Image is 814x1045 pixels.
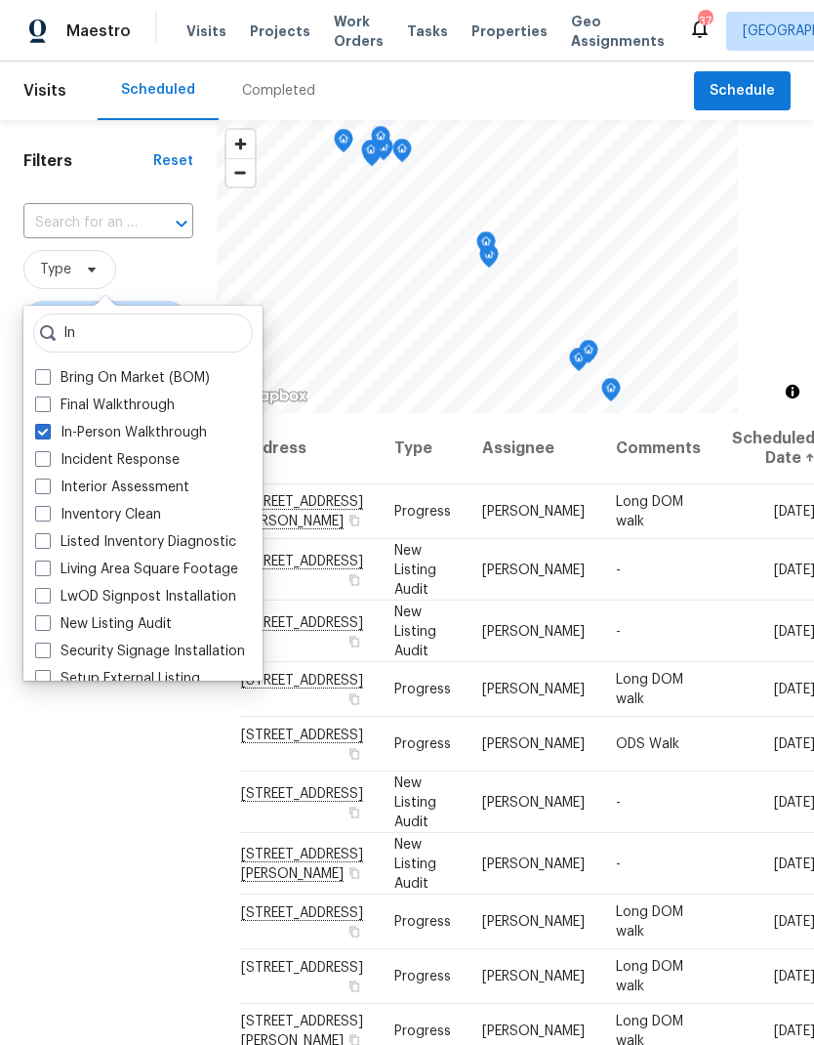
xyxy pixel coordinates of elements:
[346,863,363,881] button: Copy Address
[392,139,412,169] div: Map marker
[35,642,245,661] label: Security Signage Installation
[579,340,598,370] div: Map marker
[698,12,712,31] div: 37
[616,795,621,809] span: -
[35,478,189,497] label: Interior Assessment
[242,81,315,101] div: Completed
[616,960,683,993] span: Long DOM walk
[35,587,236,606] label: LwOD Signpost Installation
[482,624,585,638] span: [PERSON_NAME]
[694,71,791,111] button: Schedule
[482,563,585,576] span: [PERSON_NAME]
[374,137,393,167] div: Map marker
[35,614,172,634] label: New Listing Audit
[223,385,308,407] a: Mapbox homepage
[23,69,66,112] span: Visits
[394,970,451,983] span: Progress
[710,79,775,104] span: Schedule
[482,683,585,696] span: [PERSON_NAME]
[346,978,363,995] button: Copy Address
[346,923,363,940] button: Copy Address
[371,126,390,156] div: Map marker
[601,378,621,408] div: Map marker
[334,129,353,159] div: Map marker
[394,837,436,890] span: New Listing Audit
[226,158,255,187] button: Zoom out
[226,130,255,158] button: Zoom in
[379,413,467,484] th: Type
[35,505,161,524] label: Inventory Clean
[334,12,384,51] span: Work Orders
[250,21,310,41] span: Projects
[616,673,683,706] span: Long DOM walk
[482,915,585,929] span: [PERSON_NAME]
[35,560,238,579] label: Living Area Square Footage
[394,605,436,657] span: New Listing Audit
[35,368,210,388] label: Bring On Market (BOM)
[346,570,363,588] button: Copy Address
[217,120,738,413] canvas: Map
[479,244,499,274] div: Map marker
[482,970,585,983] span: [PERSON_NAME]
[346,512,363,529] button: Copy Address
[23,208,139,238] input: Search for an address...
[66,21,131,41] span: Maestro
[394,543,436,596] span: New Listing Audit
[616,563,621,576] span: -
[40,260,71,279] span: Type
[482,795,585,809] span: [PERSON_NAME]
[361,140,381,170] div: Map marker
[787,381,798,402] span: Toggle attribution
[482,857,585,870] span: [PERSON_NAME]
[35,532,236,552] label: Listed Inventory Diagnostic
[781,380,804,403] button: Toggle attribution
[121,80,195,100] div: Scheduled
[346,745,363,763] button: Copy Address
[476,231,496,262] div: Map marker
[226,159,255,187] span: Zoom out
[616,905,683,939] span: Long DOM walk
[571,12,665,51] span: Geo Assignments
[471,21,548,41] span: Properties
[35,450,180,470] label: Incident Response
[346,632,363,649] button: Copy Address
[186,21,226,41] span: Visits
[346,803,363,820] button: Copy Address
[168,210,195,237] button: Open
[35,396,175,415] label: Final Walkthrough
[35,669,200,689] label: Setup External Listing
[482,737,585,751] span: [PERSON_NAME]
[600,413,716,484] th: Comments
[616,857,621,870] span: -
[35,423,207,442] label: In-Person Walkthrough
[407,24,448,38] span: Tasks
[394,683,451,696] span: Progress
[394,1024,451,1038] span: Progress
[153,151,193,171] div: Reset
[482,1024,585,1038] span: [PERSON_NAME]
[394,915,451,929] span: Progress
[482,505,585,519] span: [PERSON_NAME]
[616,737,679,751] span: ODS Walk
[467,413,600,484] th: Assignee
[394,775,436,828] span: New Listing Audit
[240,413,379,484] th: Address
[394,505,451,519] span: Progress
[616,624,621,638] span: -
[346,690,363,708] button: Copy Address
[569,348,589,378] div: Map marker
[616,495,683,528] span: Long DOM walk
[23,151,153,171] h1: Filters
[241,961,363,975] span: [STREET_ADDRESS]
[394,737,451,751] span: Progress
